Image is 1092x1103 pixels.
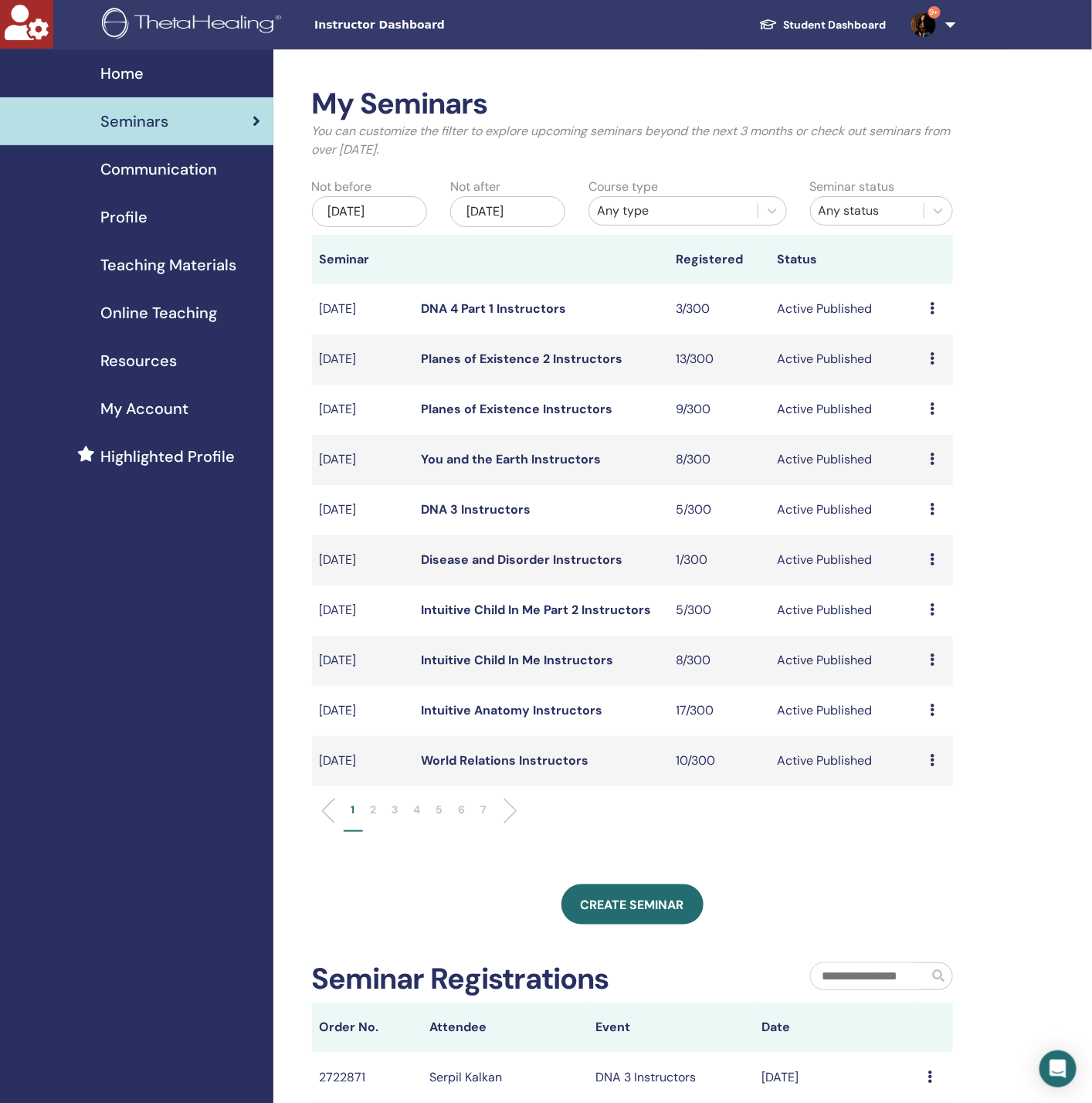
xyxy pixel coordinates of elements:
[668,686,770,736] td: 17/300
[668,235,770,284] th: Registered
[312,235,414,284] th: Seminar
[481,802,487,818] p: 7
[421,351,622,367] a: Planes of Existence 2 Instructors
[770,585,923,636] td: Active Published
[911,12,936,37] img: default.jpg
[100,301,217,324] span: Online Teaching
[414,802,421,818] p: 4
[312,334,414,385] td: [DATE]
[312,585,414,636] td: [DATE]
[100,158,217,181] span: Communication
[770,736,923,786] td: Active Published
[770,435,923,485] td: Active Published
[1039,1050,1077,1088] div: Open Intercom Messenger
[588,178,658,196] label: Course type
[312,485,414,535] td: [DATE]
[421,451,601,467] a: You and the Earth Instructors
[668,636,770,686] td: 8/300
[770,334,923,385] td: Active Published
[581,897,684,913] span: Create seminar
[371,802,377,818] p: 2
[668,736,770,786] td: 10/300
[312,535,414,585] td: [DATE]
[450,178,500,196] label: Not after
[450,196,565,227] div: [DATE]
[770,686,923,736] td: Active Published
[770,485,923,535] td: Active Published
[754,1003,920,1052] th: Date
[668,334,770,385] td: 13/300
[392,802,398,818] p: 3
[668,435,770,485] td: 8/300
[421,652,613,668] a: Intuitive Child In Me Instructors
[421,702,602,718] a: Intuitive Anatomy Instructors
[421,551,622,568] a: Disease and Disorder Instructors
[459,802,466,818] p: 6
[421,752,588,769] a: World Relations Instructors
[754,1052,920,1102] td: [DATE]
[759,18,778,31] img: graduation-cap-white.svg
[312,962,609,997] h2: Seminar Registrations
[312,736,414,786] td: [DATE]
[928,6,941,19] span: 9+
[770,284,923,334] td: Active Published
[312,686,414,736] td: [DATE]
[668,585,770,636] td: 5/300
[770,385,923,435] td: Active Published
[312,385,414,435] td: [DATE]
[668,385,770,435] td: 9/300
[100,349,177,372] span: Resources
[668,535,770,585] td: 1/300
[421,602,651,618] a: Intuitive Child In Me Part 2 Instructors
[588,1003,754,1052] th: Event
[312,196,427,227] div: [DATE]
[422,1003,588,1052] th: Attendee
[312,178,372,196] label: Not before
[100,110,168,133] span: Seminars
[312,435,414,485] td: [DATE]
[436,802,443,818] p: 5
[312,1052,422,1102] td: 2722871
[819,202,916,220] div: Any status
[421,401,612,417] a: Planes of Existence Instructors
[312,284,414,334] td: [DATE]
[422,1052,588,1102] td: Serpil Kalkan
[100,205,148,229] span: Profile
[312,636,414,686] td: [DATE]
[312,87,954,122] h2: My Seminars
[351,802,355,818] p: 1
[747,11,899,39] a: Student Dashboard
[100,397,188,420] span: My Account
[312,122,954,159] p: You can customize the filter to explore upcoming seminars beyond the next 3 months or check out s...
[588,1052,754,1102] td: DNA 3 Instructors
[421,501,531,518] a: DNA 3 Instructors
[421,300,566,317] a: DNA 4 Part 1 Instructors
[770,235,923,284] th: Status
[770,535,923,585] td: Active Published
[668,284,770,334] td: 3/300
[314,17,546,33] span: Instructor Dashboard
[102,8,287,42] img: logo.png
[597,202,750,220] div: Any type
[100,253,236,277] span: Teaching Materials
[312,1003,422,1052] th: Order No.
[668,485,770,535] td: 5/300
[810,178,895,196] label: Seminar status
[100,62,144,85] span: Home
[770,636,923,686] td: Active Published
[100,445,235,468] span: Highlighted Profile
[561,884,704,925] a: Create seminar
